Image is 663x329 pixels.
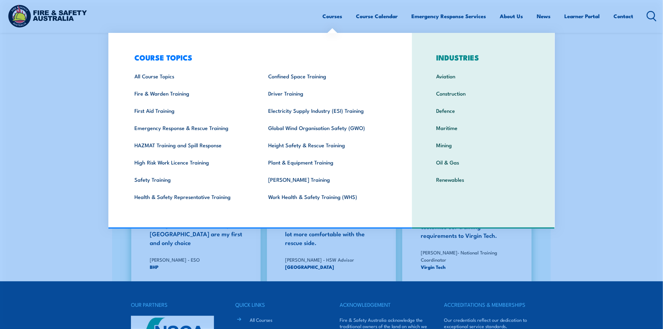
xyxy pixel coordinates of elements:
[426,85,540,102] a: Construction
[250,316,272,323] a: All Courses
[426,102,540,119] a: Defence
[285,256,354,263] strong: [PERSON_NAME] - HSW Advisor
[258,67,392,85] a: Confined Space Training
[426,119,540,136] a: Maritime
[150,263,245,270] span: BHP
[426,136,540,154] a: Mining
[125,102,259,119] a: First Aid Training
[426,154,540,171] a: Oil & Gas
[125,171,259,188] a: Safety Training
[323,8,342,24] a: Courses
[258,119,392,136] a: Global Wind Organisation Safety (GWO)
[614,8,634,24] a: Contact
[125,154,259,171] a: High Risk Work Licence Training
[426,53,540,62] h3: INDUSTRIES
[258,171,392,188] a: [PERSON_NAME] Training
[258,188,392,205] a: Work Health & Safety Training (WHS)
[421,263,516,270] span: Virgin Tech
[426,67,540,85] a: Aviation
[356,8,398,24] a: Course Calendar
[426,171,540,188] a: Renewables
[125,53,393,62] h3: COURSE TOPICS
[500,8,523,24] a: About Us
[150,256,200,263] strong: [PERSON_NAME] - ESO
[412,8,486,24] a: Emergency Response Services
[125,85,259,102] a: Fire & Warden Training
[285,263,381,270] span: [GEOGRAPHIC_DATA]
[258,85,392,102] a: Driver Training
[235,300,323,309] h4: QUICK LINKS
[125,188,259,205] a: Health & Safety Representative Training
[258,154,392,171] a: Plant & Equipment Training
[125,67,259,85] a: All Course Topics
[421,249,497,263] strong: [PERSON_NAME]- National Training Coordinator
[125,136,259,154] a: HAZMAT Training and Spill Response
[131,300,219,309] h4: OUR PARTNERS
[125,119,259,136] a: Emergency Response & Rescue Training
[537,8,551,24] a: News
[258,102,392,119] a: Electricity Supply Industry (ESI) Training
[258,136,392,154] a: Height Safety & Rescue Training
[444,300,532,309] h4: ACCREDITATIONS & MEMBERSHIPS
[565,8,600,24] a: Learner Portal
[340,300,428,309] h4: ACKNOWLEDGEMENT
